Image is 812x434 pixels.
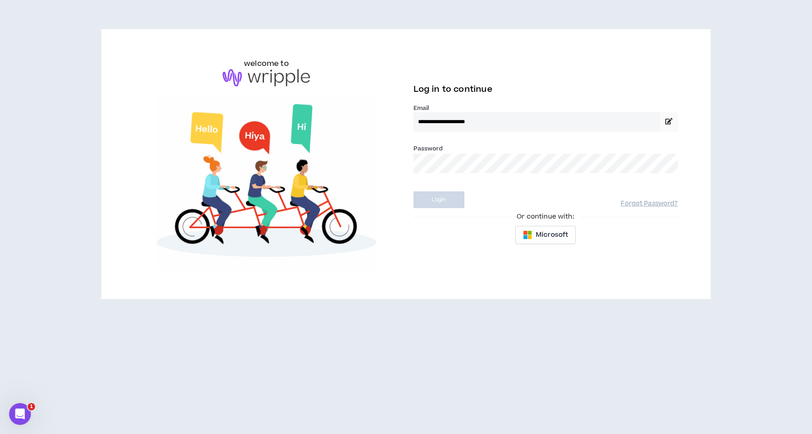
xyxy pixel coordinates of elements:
[621,200,677,208] a: Forgot Password?
[413,104,678,112] label: Email
[510,212,580,222] span: Or continue with:
[28,403,35,410] span: 1
[413,145,443,153] label: Password
[244,58,289,69] h6: welcome to
[223,69,310,86] img: logo-brand.png
[9,403,31,425] iframe: Intercom live chat
[413,191,464,208] button: Login
[515,226,576,244] button: Microsoft
[413,84,493,95] span: Log in to continue
[536,230,568,240] span: Microsoft
[134,95,399,270] img: Welcome to Wripple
